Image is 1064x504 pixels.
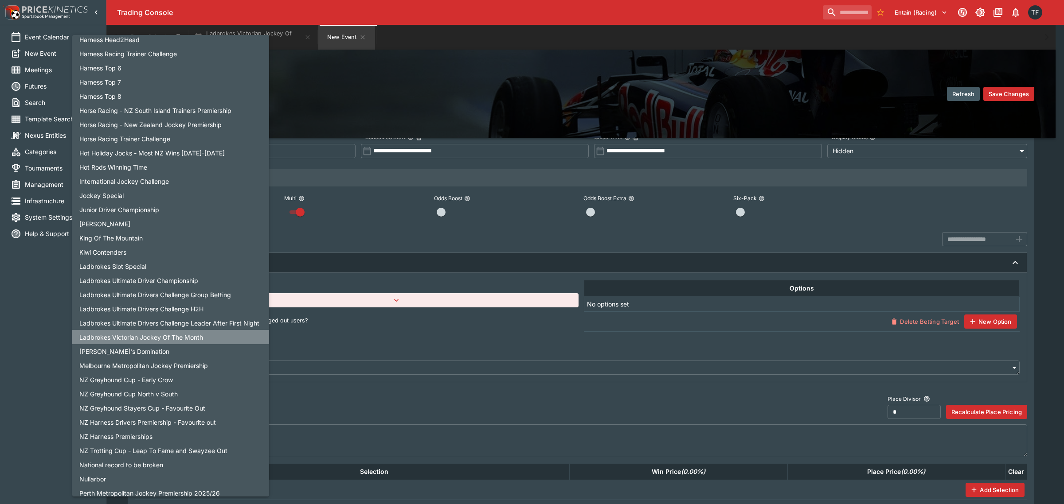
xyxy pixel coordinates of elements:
[72,472,269,486] li: Nullarbor
[72,32,269,47] li: Harness Head2Head
[72,132,269,146] li: Horse Racing Trainer Challenge
[72,401,269,415] li: NZ Greyhound Stayers Cup - Favourite Out
[72,415,269,429] li: NZ Harness Drivers Premiership - Favourite out
[72,217,269,231] li: [PERSON_NAME]
[72,273,269,287] li: Ladbrokes Ultimate Driver Championship
[72,231,269,245] li: King Of The Mountain
[72,372,269,387] li: NZ Greyhound Cup - Early Crow
[72,89,269,103] li: Harness Top 8
[72,245,269,259] li: Kiwi Contenders
[72,358,269,372] li: Melbourne Metropolitan Jockey Premiership
[72,47,269,61] li: Harness Racing Trainer Challenge
[72,457,269,472] li: National record to be broken
[72,259,269,273] li: Ladbrokes Slot Special
[72,75,269,89] li: Harness Top 7
[72,316,269,330] li: Ladbrokes Ultimate Drivers Challenge Leader After First Night
[72,443,269,457] li: NZ Trotting Cup - Leap To Fame and Swayzee Out
[72,202,269,217] li: Junior Driver Championship
[72,174,269,188] li: International Jockey Challenge
[72,486,269,500] li: Perth Metropolitan Jockey Premiership 2025/26
[72,429,269,443] li: NZ Harness Premierships
[72,103,269,117] li: Horse Racing - NZ South Island Trainers Premiership
[72,287,269,302] li: Ladbrokes Ultimate Drivers Challenge Group Betting
[72,61,269,75] li: Harness Top 6
[72,146,269,160] li: Hot Holiday Jocks - Most NZ Wins [DATE]-[DATE]
[72,188,269,202] li: Jockey Special
[72,160,269,174] li: Hot Rods Winning Time
[72,117,269,132] li: Horse Racing - New Zealand Jockey Premiership
[72,302,269,316] li: Ladbrokes Ultimate Drivers Challenge H2H
[72,387,269,401] li: NZ Greyhound Cup North v South
[72,344,269,358] li: [PERSON_NAME]'s Domination
[72,330,269,344] li: Ladbrokes Victorian Jockey Of The Month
